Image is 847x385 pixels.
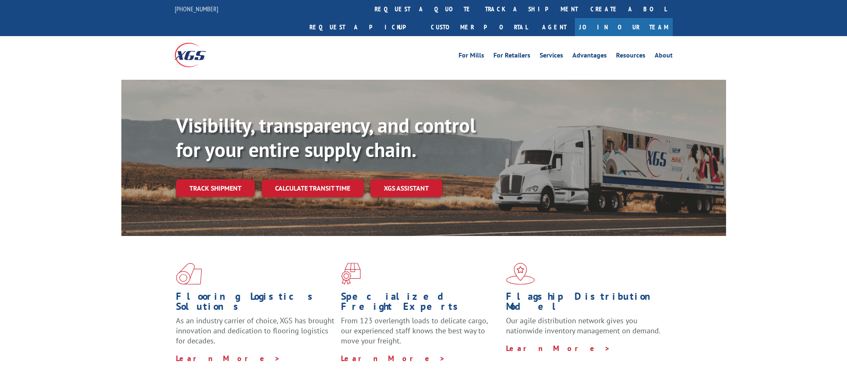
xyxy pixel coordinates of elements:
a: Customer Portal [425,18,534,36]
h1: Specialized Freight Experts [341,291,500,316]
img: xgs-icon-flagship-distribution-model-red [506,263,535,285]
a: Learn More > [506,343,611,353]
span: As an industry carrier of choice, XGS has brought innovation and dedication to flooring logistics... [176,316,334,346]
h1: Flooring Logistics Solutions [176,291,335,316]
img: xgs-icon-total-supply-chain-intelligence-red [176,263,202,285]
a: XGS ASSISTANT [370,179,442,197]
a: About [655,52,673,61]
b: Visibility, transparency, and control for your entire supply chain. [176,112,476,162]
p: From 123 overlength loads to delicate cargo, our experienced staff knows the best way to move you... [341,316,500,353]
img: xgs-icon-focused-on-flooring-red [341,263,361,285]
a: For Retailers [493,52,530,61]
a: Resources [616,52,645,61]
a: Learn More > [176,354,281,363]
span: Our agile distribution network gives you nationwide inventory management on demand. [506,316,661,335]
a: Learn More > [341,354,446,363]
a: Join Our Team [575,18,673,36]
h1: Flagship Distribution Model [506,291,665,316]
a: Agent [534,18,575,36]
a: Track shipment [176,179,255,197]
a: Request a pickup [303,18,425,36]
a: Services [540,52,563,61]
a: Advantages [572,52,607,61]
a: For Mills [459,52,484,61]
a: [PHONE_NUMBER] [175,5,218,13]
a: Calculate transit time [262,179,364,197]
